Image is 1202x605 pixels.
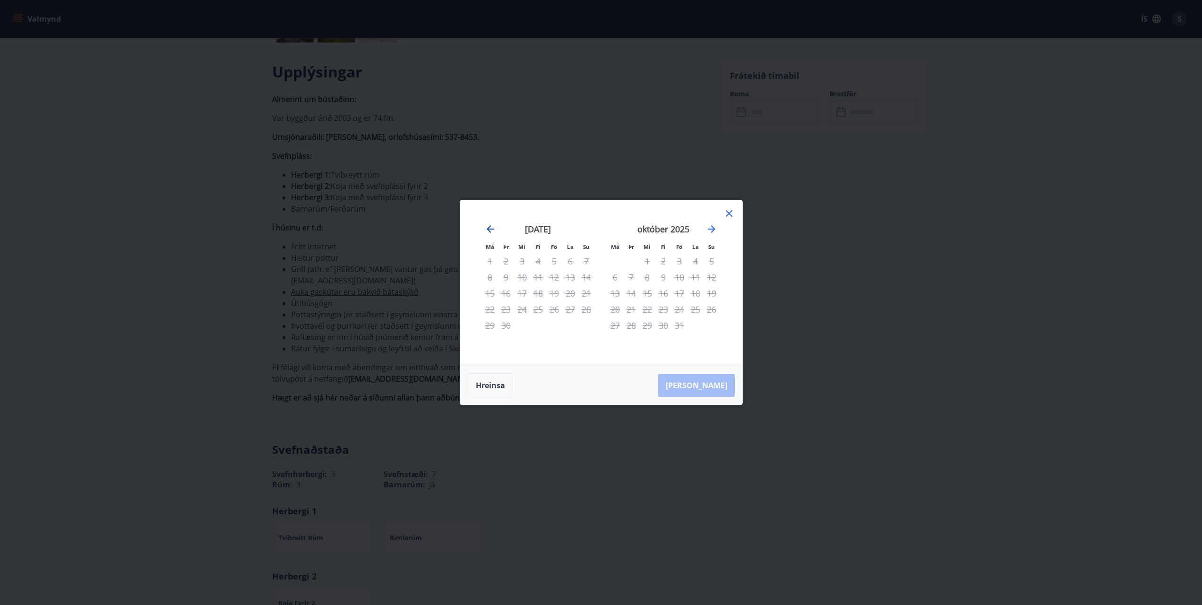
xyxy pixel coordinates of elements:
[530,253,546,269] td: Not available. fimmtudagur, 4. september 2025
[551,243,557,250] small: Fö
[607,301,623,317] td: Not available. mánudagur, 20. október 2025
[671,285,687,301] div: Aðeins útritun í boði
[687,253,704,269] td: Not available. laugardagur, 4. október 2025
[639,317,655,333] td: Not available. miðvikudagur, 29. október 2025
[628,243,634,250] small: Þr
[482,253,498,269] td: Not available. mánudagur, 1. september 2025
[472,212,731,354] div: Calendar
[514,253,530,269] td: Not available. miðvikudagur, 3. september 2025
[637,223,689,235] strong: október 2025
[578,301,594,317] td: Not available. sunnudagur, 28. september 2025
[671,285,687,301] td: Not available. föstudagur, 17. október 2025
[546,285,562,301] td: Not available. föstudagur, 19. september 2025
[498,253,514,269] td: Not available. þriðjudagur, 2. september 2025
[676,243,682,250] small: Fö
[661,243,666,250] small: Fi
[514,269,530,285] td: Not available. miðvikudagur, 10. september 2025
[623,269,639,285] td: Not available. þriðjudagur, 7. október 2025
[498,317,514,333] td: Not available. þriðjudagur, 30. september 2025
[655,285,671,301] td: Not available. fimmtudagur, 16. október 2025
[639,253,655,269] td: Not available. miðvikudagur, 1. október 2025
[704,301,720,317] td: Not available. sunnudagur, 26. október 2025
[482,317,498,333] td: Not available. mánudagur, 29. september 2025
[655,269,671,285] td: Not available. fimmtudagur, 9. október 2025
[687,285,704,301] td: Not available. laugardagur, 18. október 2025
[687,269,704,285] td: Not available. laugardagur, 11. október 2025
[468,374,513,397] button: Hreinsa
[583,243,590,250] small: Su
[623,317,639,333] td: Not available. þriðjudagur, 28. október 2025
[578,285,594,301] td: Not available. sunnudagur, 21. september 2025
[562,269,578,285] td: Not available. laugardagur, 13. september 2025
[530,269,546,285] td: Not available. fimmtudagur, 11. september 2025
[611,243,619,250] small: Má
[498,285,514,301] td: Not available. þriðjudagur, 16. september 2025
[687,301,704,317] td: Not available. laugardagur, 25. október 2025
[567,243,574,250] small: La
[562,285,578,301] td: Not available. laugardagur, 20. september 2025
[536,243,541,250] small: Fi
[623,285,639,301] td: Not available. þriðjudagur, 14. október 2025
[607,285,623,301] td: Not available. mánudagur, 13. október 2025
[623,301,639,317] td: Not available. þriðjudagur, 21. október 2025
[639,269,655,285] td: Not available. miðvikudagur, 8. október 2025
[692,243,699,250] small: La
[498,301,514,317] td: Not available. þriðjudagur, 23. september 2025
[671,317,687,333] td: Not available. föstudagur, 31. október 2025
[482,301,498,317] td: Not available. mánudagur, 22. september 2025
[546,269,562,285] td: Not available. föstudagur, 12. september 2025
[514,301,530,317] td: Not available. miðvikudagur, 24. september 2025
[708,243,715,250] small: Su
[546,253,562,269] td: Not available. föstudagur, 5. september 2025
[655,301,671,317] td: Not available. fimmtudagur, 23. október 2025
[486,243,494,250] small: Má
[706,223,717,235] div: Move forward to switch to the next month.
[655,301,671,317] div: Aðeins útritun í boði
[482,285,498,301] td: Not available. mánudagur, 15. september 2025
[671,301,687,317] td: Not available. föstudagur, 24. október 2025
[704,253,720,269] td: Not available. sunnudagur, 5. október 2025
[639,285,655,301] td: Not available. miðvikudagur, 15. október 2025
[514,285,530,301] td: Not available. miðvikudagur, 17. september 2025
[578,253,594,269] td: Not available. sunnudagur, 7. september 2025
[530,301,546,317] td: Not available. fimmtudagur, 25. september 2025
[655,253,671,269] td: Not available. fimmtudagur, 2. október 2025
[485,223,496,235] div: Move backward to switch to the previous month.
[562,301,578,317] td: Not available. laugardagur, 27. september 2025
[704,269,720,285] td: Not available. sunnudagur, 12. október 2025
[578,269,594,285] td: Not available. sunnudagur, 14. september 2025
[562,253,578,269] td: Not available. laugardagur, 6. september 2025
[525,223,551,235] strong: [DATE]
[498,269,514,285] td: Not available. þriðjudagur, 9. september 2025
[546,301,562,317] td: Not available. föstudagur, 26. september 2025
[503,243,509,250] small: Þr
[704,285,720,301] td: Not available. sunnudagur, 19. október 2025
[671,253,687,269] td: Not available. föstudagur, 3. október 2025
[607,269,623,285] td: Not available. mánudagur, 6. október 2025
[482,269,498,285] td: Not available. mánudagur, 8. september 2025
[639,301,655,317] td: Not available. miðvikudagur, 22. október 2025
[607,317,623,333] td: Not available. mánudagur, 27. október 2025
[644,243,651,250] small: Mi
[655,317,671,333] td: Not available. fimmtudagur, 30. október 2025
[518,243,525,250] small: Mi
[671,317,687,333] div: Aðeins útritun í boði
[530,285,546,301] td: Not available. fimmtudagur, 18. september 2025
[671,269,687,285] td: Not available. föstudagur, 10. október 2025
